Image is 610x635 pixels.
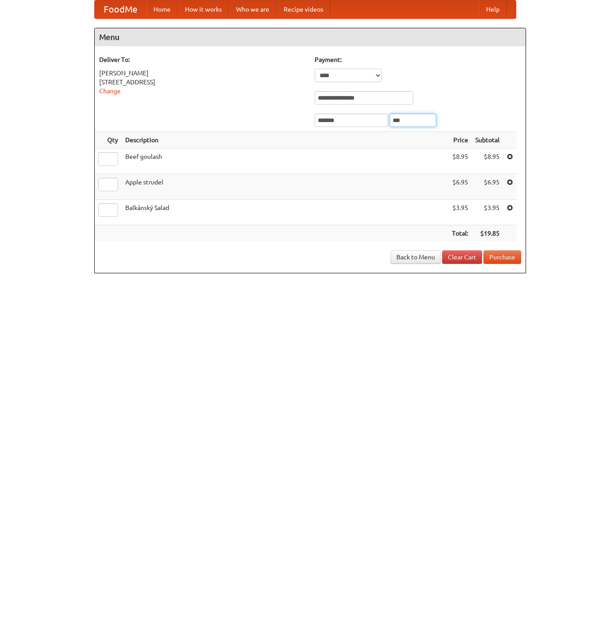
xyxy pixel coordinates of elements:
div: [PERSON_NAME] [99,69,306,78]
td: $3.95 [448,200,472,225]
h5: Payment: [315,55,521,64]
td: $6.95 [448,174,472,200]
th: Total: [448,225,472,242]
th: Qty [95,132,122,149]
a: Clear Cart [442,250,482,264]
h5: Deliver To: [99,55,306,64]
a: FoodMe [95,0,146,18]
td: Apple strudel [122,174,448,200]
th: Subtotal [472,132,503,149]
td: $8.95 [448,149,472,174]
a: Help [479,0,507,18]
div: [STREET_ADDRESS] [99,78,306,87]
th: Description [122,132,448,149]
a: Recipe videos [276,0,330,18]
th: Price [448,132,472,149]
td: $8.95 [472,149,503,174]
a: Back to Menu [391,250,441,264]
td: $3.95 [472,200,503,225]
td: Balkánský Salad [122,200,448,225]
a: How it works [178,0,229,18]
td: $6.95 [472,174,503,200]
h4: Menu [95,28,526,46]
button: Purchase [483,250,521,264]
th: $19.85 [472,225,503,242]
a: Change [99,88,121,95]
a: Home [146,0,178,18]
a: Who we are [229,0,276,18]
td: Beef goulash [122,149,448,174]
